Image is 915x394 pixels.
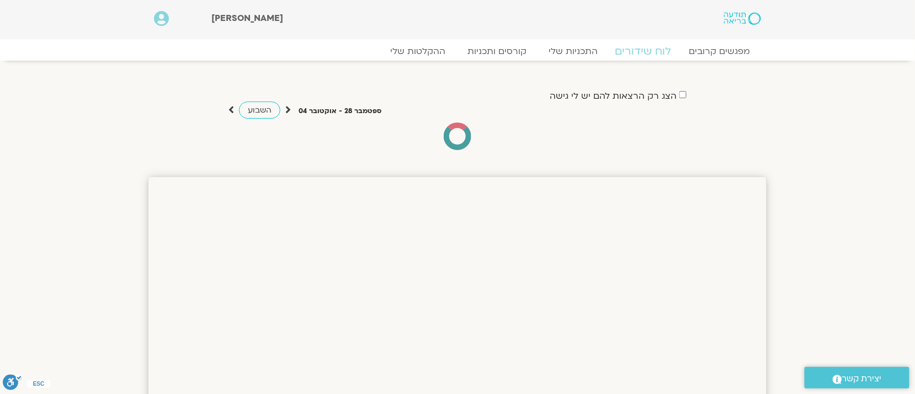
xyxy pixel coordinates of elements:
a: לוח שידורים [602,45,685,58]
a: יצירת קשר [805,367,909,388]
label: הצג רק הרצאות להם יש לי גישה [550,91,677,101]
a: השבוע [239,102,280,119]
p: ספטמבר 28 - אוקטובר 04 [299,105,381,117]
span: [PERSON_NAME] [212,12,284,24]
a: התכניות שלי [538,46,609,57]
a: ההקלטות שלי [379,46,456,57]
a: מפגשים קרובים [678,46,761,57]
nav: Menu [154,46,761,57]
span: יצירת קשר [842,371,882,386]
span: השבוע [248,105,272,115]
a: קורסים ותכניות [456,46,538,57]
